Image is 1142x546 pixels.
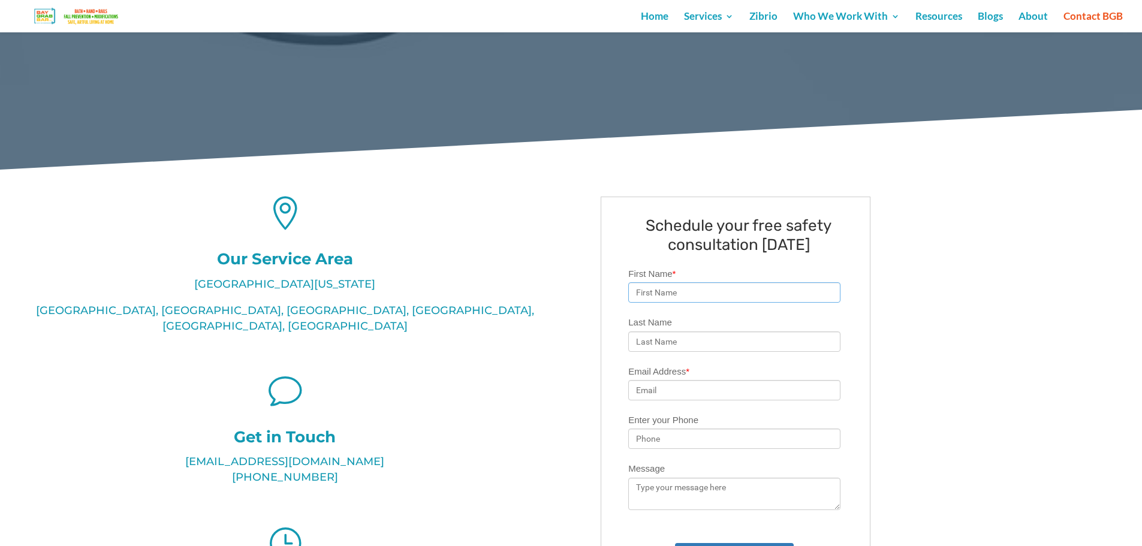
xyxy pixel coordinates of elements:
[20,5,134,26] img: Bay Grab Bar
[234,427,336,447] span: Get in Touch
[628,282,840,303] input: First Name
[628,380,840,400] input: Email
[29,276,541,303] p: [GEOGRAPHIC_DATA][US_STATE]
[628,361,864,380] label: Email Address
[268,197,302,230] span: 
[628,331,840,352] input: Last Name
[268,375,302,408] span: v
[628,409,864,429] label: Enter your Phone
[628,458,864,477] label: Message
[684,12,734,32] a: Services
[978,12,1003,32] a: Blogs
[1063,12,1123,32] a: Contact BGB
[628,212,864,254] h2: Schedule your free safety consultation [DATE]
[29,454,541,485] p: [EMAIL_ADDRESS][DOMAIN_NAME] [PHONE_NUMBER]
[628,263,864,282] label: First Name
[749,12,778,32] a: Zibrio
[915,12,962,32] a: Resources
[793,12,900,32] a: Who We Work With
[1019,12,1048,32] a: About
[628,312,864,331] label: Last Name
[217,249,353,269] span: Our Service Area
[641,12,668,32] a: Home
[29,303,541,345] p: [GEOGRAPHIC_DATA], [GEOGRAPHIC_DATA], [GEOGRAPHIC_DATA], [GEOGRAPHIC_DATA], [GEOGRAPHIC_DATA], [G...
[628,429,840,449] input: Phone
